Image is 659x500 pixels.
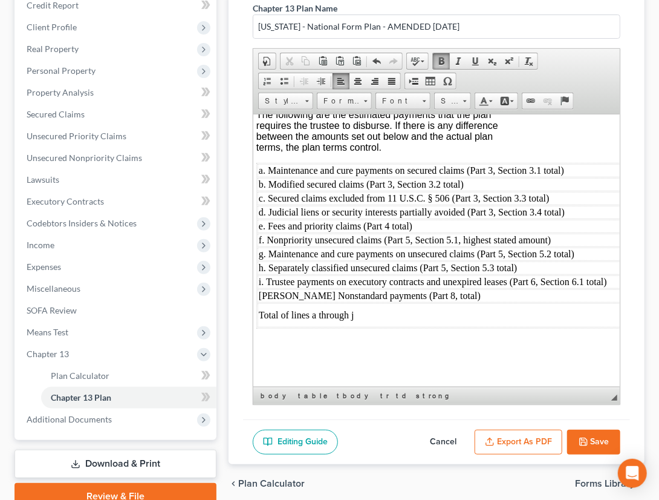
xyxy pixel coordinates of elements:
a: Spell Checker [407,53,428,69]
span: Expenses [27,262,61,272]
label: Chapter 13 Plan Name [253,2,337,15]
a: Paste as plain text [331,53,348,69]
a: Size [434,93,471,110]
span: Format [317,93,360,109]
a: Insert Special Character [439,73,456,89]
span: Miscellaneous [27,283,80,294]
td: a. Maintenance and cure payments on secured claims (Part 3, Section 3.1 total) [4,50,594,63]
a: strong element [414,390,450,402]
input: Enter name... [253,15,620,38]
a: Justify [383,73,400,89]
span: Codebtors Insiders & Notices [27,218,137,228]
a: Insert Page Break for Printing [405,73,422,89]
button: Save [567,430,620,455]
a: Unlink [539,93,556,109]
td: b. Modified secured claims (Part 3, Section 3.2 total) [4,64,594,77]
a: Styles [258,93,313,110]
span: Lawsuits [27,174,59,185]
td: c. Secured claims excluded from 11 U.S.C. § 506 (Part 3, Section 3.3 total) [4,77,594,91]
a: Copy [297,53,314,69]
a: Document Properties [259,53,276,69]
span: Styles [259,93,301,109]
a: Link [522,93,539,109]
a: Insert/Remove Bulleted List [276,73,293,89]
a: Table [422,73,439,89]
a: Font [375,93,430,110]
span: SOFA Review [27,305,77,315]
td: d. Judicial liens or security interests partially avoided (Part 3, Section 3.4 total) [4,91,594,105]
a: td element [394,390,412,402]
td: [PERSON_NAME] Nonstandard payments (Part 8, total) [4,175,594,188]
a: Italic [450,53,467,69]
a: Align Left [333,73,349,89]
span: Unsecured Nonpriority Claims [27,153,142,163]
span: Plan Calculator [51,370,109,381]
button: Forms Library chevron_right [575,479,644,488]
span: Secured Claims [27,109,85,119]
a: Format [317,93,372,110]
i: chevron_left [229,479,238,488]
a: Chapter 13 Plan [41,387,216,409]
td: i. Trustee payments on executory contracts and unexpired leases (Part 6, Section 6.1 total) [4,161,594,174]
a: Unsecured Nonpriority Claims [17,147,216,169]
a: Increase Indent [313,73,329,89]
a: tr element [378,390,392,402]
a: Paste from Word [348,53,365,69]
a: tbody element [334,390,377,402]
td: f. Nonpriority unsecured claims (Part 5, Section 5.1, highest stated amount) [4,119,594,133]
a: Executory Contracts [17,191,216,212]
span: Means Test [27,327,68,337]
a: Decrease Indent [296,73,313,89]
a: Superscript [501,53,518,69]
span: Additional Documents [27,414,112,424]
span: Forms Library [575,479,635,488]
button: Export as PDF [475,430,562,455]
span: Size [435,93,459,109]
span: Chapter 13 Plan [51,392,111,403]
a: table element [296,390,333,402]
span: Real Property [27,44,79,54]
a: Center [349,73,366,89]
a: Align Right [366,73,383,89]
a: Editing Guide [253,430,338,455]
td: e. Fees and priority claims (Part 4 total) [4,105,594,119]
button: Cancel [417,430,470,455]
a: Remove Format [521,53,537,69]
td: h. Separately classified unsecured claims (Part 5, Section 5.3 total) [4,147,594,160]
a: Cut [281,53,297,69]
a: Lawsuits [17,169,216,191]
a: Plan Calculator [41,365,216,387]
a: Text Color [475,93,496,109]
a: Unsecured Priority Claims [17,125,216,147]
iframe: Rich Text Editor, document-ckeditor [253,114,620,387]
span: Plan Calculator [238,479,305,488]
a: Insert/Remove Numbered List [259,73,276,89]
a: Undo [368,53,385,69]
span: Client Profile [27,22,77,32]
a: Background Color [496,93,518,109]
a: Secured Claims [17,104,216,125]
span: Personal Property [27,65,96,76]
div: Open Intercom Messenger [618,459,647,488]
td: Total of lines a through j [4,189,594,213]
span: Income [27,240,54,250]
span: Unsecured Priority Claims [27,131,126,141]
td: g. Maintenance and cure payments on unsecured claims (Part 5, Section 5.2 total) [4,133,594,146]
span: Chapter 13 [27,349,69,359]
a: body element [258,390,294,402]
a: Redo [385,53,402,69]
span: Property Analysis [27,87,94,97]
a: Paste [314,53,331,69]
button: chevron_left Plan Calculator [229,479,305,488]
a: Bold [433,53,450,69]
a: Subscript [484,53,501,69]
span: Executory Contracts [27,196,104,206]
span: Resize [611,395,617,401]
a: Underline [467,53,484,69]
a: SOFA Review [17,300,216,321]
a: Download & Print [15,450,216,478]
a: Property Analysis [17,82,216,104]
a: Anchor [556,93,573,109]
span: Font [376,93,418,109]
